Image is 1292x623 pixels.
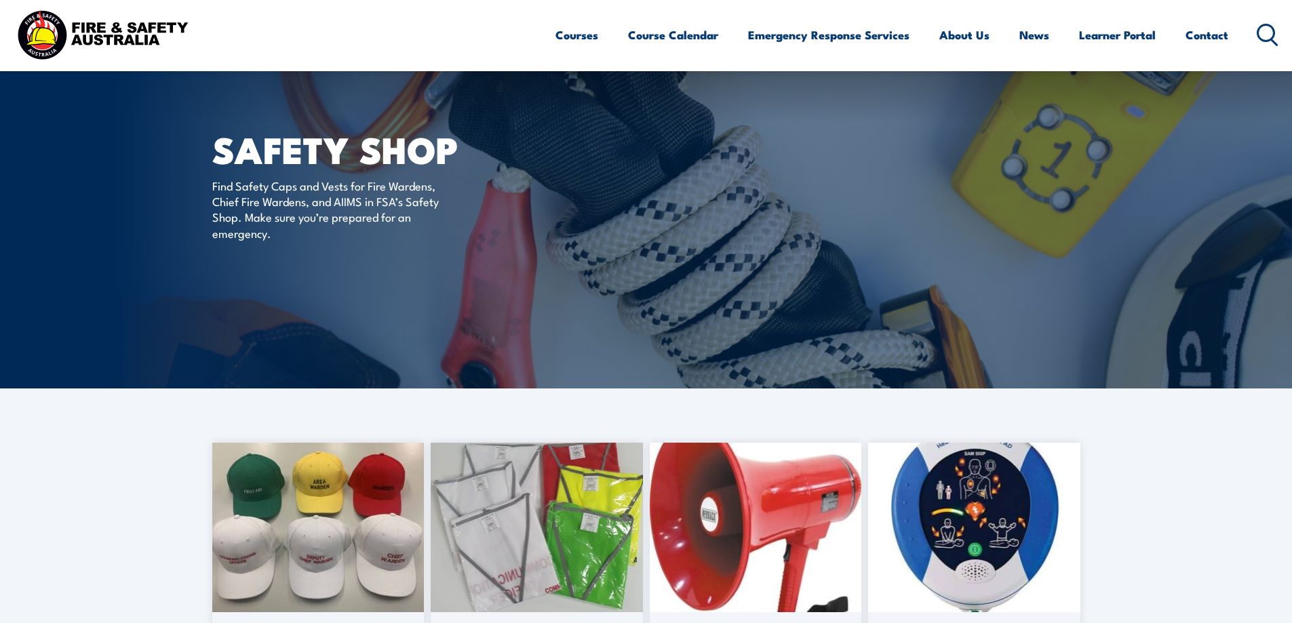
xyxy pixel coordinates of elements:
p: Find Safety Caps and Vests for Fire Wardens, Chief Fire Wardens, and AIIMS in FSA’s Safety Shop. ... [212,178,460,241]
a: Courses [555,17,598,53]
a: Learner Portal [1079,17,1156,53]
a: Emergency Response Services [748,17,909,53]
img: 20230220_093531-scaled-1.jpg [431,443,643,612]
img: megaphone-1.jpg [650,443,862,612]
img: 500.jpg [868,443,1080,612]
h1: SAFETY SHOP [212,133,547,165]
img: caps-scaled-1.jpg [212,443,425,612]
a: About Us [939,17,990,53]
a: Contact [1186,17,1228,53]
a: News [1019,17,1049,53]
a: Course Calendar [628,17,718,53]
